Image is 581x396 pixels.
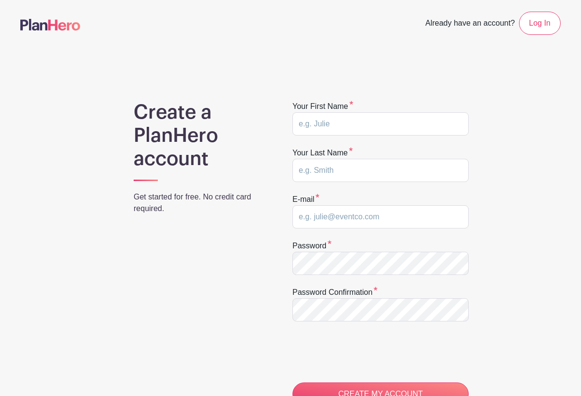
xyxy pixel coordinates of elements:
input: e.g. Smith [292,159,469,182]
a: Log In [519,12,561,35]
input: e.g. Julie [292,112,469,136]
label: Your first name [292,101,353,112]
h1: Create a PlanHero account [134,101,267,170]
label: Your last name [292,147,353,159]
label: Password [292,240,332,252]
label: E-mail [292,194,320,205]
input: e.g. julie@eventco.com [292,205,469,228]
p: Get started for free. No credit card required. [134,191,267,214]
label: Password confirmation [292,287,378,298]
iframe: reCAPTCHA [292,333,440,371]
img: logo-507f7623f17ff9eddc593b1ce0a138ce2505c220e1c5a4e2b4648c50719b7d32.svg [20,19,80,30]
span: Already have an account? [426,14,515,35]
